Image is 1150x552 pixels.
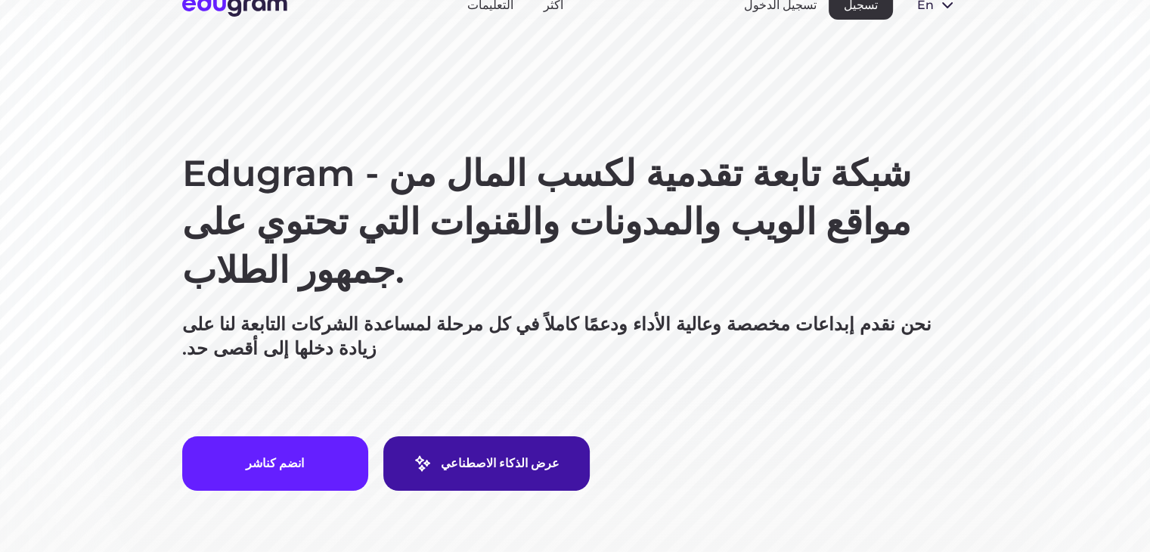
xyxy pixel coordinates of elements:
[182,313,931,359] font: نحن نقدم إبداعات مخصصة وعالية الأداء ودعمًا كاملاً في كل مرحلة لمساعدة الشركات التابعة لنا على زي...
[246,456,304,470] font: انضم كناشر
[182,436,368,491] button: انضم كناشر
[441,456,560,470] font: عرض الذكاء الاصطناعي
[182,151,911,292] font: Edugram - شبكة تابعة تقدمية لكسب المال من مواقع الويب والمدونات والقنوات التي تحتوي على جمهور الط...
[383,436,590,491] a: عرض الذكاء الاصطناعي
